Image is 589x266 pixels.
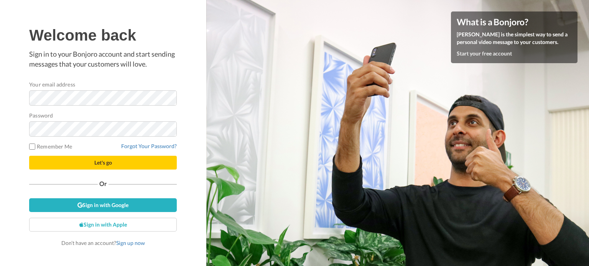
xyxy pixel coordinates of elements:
[29,27,177,44] h1: Welcome back
[98,181,109,186] span: Or
[457,31,572,46] p: [PERSON_NAME] is the simplest way to send a personal video message to your customers.
[457,50,512,57] a: Start your free account
[29,142,72,150] label: Remember Me
[29,218,177,232] a: Sign in with Apple
[29,49,177,69] p: Sign in to your Bonjoro account and start sending messages that your customers will love.
[94,159,112,166] span: Let's go
[29,111,53,119] label: Password
[29,80,75,88] label: Your email address
[29,144,35,150] input: Remember Me
[61,240,145,246] span: Don’t have an account?
[29,156,177,170] button: Let's go
[116,240,145,246] a: Sign up now
[121,143,177,149] a: Forgot Your Password?
[29,198,177,212] a: Sign in with Google
[457,17,572,27] h4: What is a Bonjoro?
